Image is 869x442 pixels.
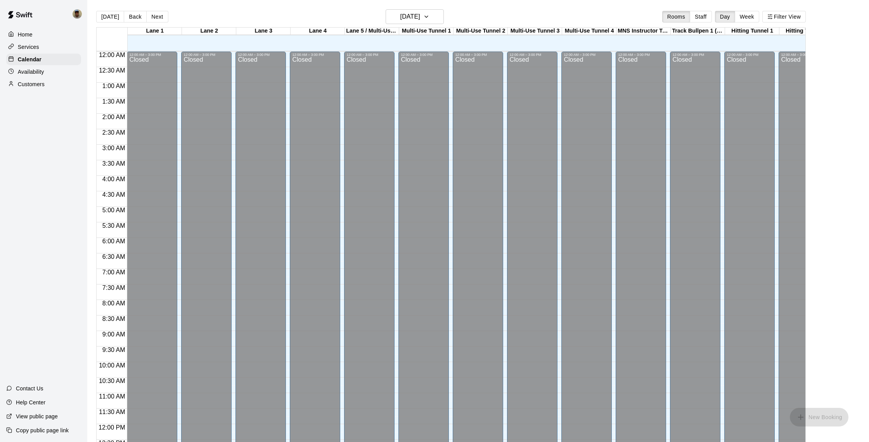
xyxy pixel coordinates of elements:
span: 10:30 AM [97,378,127,384]
span: 1:00 AM [100,83,127,89]
button: Rooms [662,11,690,23]
p: Copy public page link [16,426,69,434]
button: [DATE] [386,9,444,24]
p: Calendar [18,55,42,63]
span: 2:30 AM [100,129,127,136]
div: 12:00 AM – 3:00 PM [618,53,664,57]
button: Back [124,11,147,23]
span: 9:30 AM [100,347,127,353]
div: Lane 4 [291,28,345,35]
span: 3:30 AM [100,160,127,167]
div: 12:00 AM – 3:00 PM [564,53,609,57]
div: Multi-Use Tunnel 2 [454,28,508,35]
button: [DATE] [96,11,124,23]
div: 12:00 AM – 3:00 PM [727,53,772,57]
button: Next [146,11,168,23]
div: 12:00 AM – 3:00 PM [183,53,229,57]
span: 5:30 AM [100,222,127,229]
p: Contact Us [16,385,43,392]
div: 12:00 AM – 3:00 PM [292,53,338,57]
div: Lane 3 [236,28,291,35]
div: Multi-Use Tunnel 1 [399,28,454,35]
div: 12:00 AM – 3:00 PM [455,53,501,57]
div: 12:00 AM – 3:00 PM [672,53,718,57]
div: Multi-Use Tunnel 4 [562,28,616,35]
h6: [DATE] [400,11,420,22]
span: 1:30 AM [100,98,127,105]
span: 2:00 AM [100,114,127,120]
div: 12:00 AM – 3:00 PM [238,53,284,57]
span: 12:00 AM [97,52,127,58]
div: 12:00 AM – 3:00 PM [509,53,555,57]
button: Week [735,11,759,23]
button: Staff [690,11,712,23]
span: 7:00 AM [100,269,127,276]
span: You don't have the permission to add bookings [790,413,848,420]
div: Mike Macfarlane [71,6,87,22]
span: 5:00 AM [100,207,127,213]
div: 12:00 AM – 3:00 PM [346,53,392,57]
span: 6:00 AM [100,238,127,244]
p: Availability [18,68,44,76]
span: 7:30 AM [100,284,127,291]
p: Help Center [16,399,45,406]
button: Day [715,11,735,23]
span: 3:00 AM [100,145,127,151]
div: 12:00 AM – 3:00 PM [401,53,447,57]
a: Home [6,29,81,40]
span: 10:00 AM [97,362,127,369]
p: Customers [18,80,45,88]
div: 12:00 AM – 3:00 PM [129,53,175,57]
div: Track Bullpen 1 (Upstairs) [671,28,725,35]
p: Services [18,43,39,51]
span: 9:00 AM [100,331,127,338]
a: Customers [6,78,81,90]
span: 4:00 AM [100,176,127,182]
span: 12:00 PM [97,424,127,431]
a: Services [6,41,81,53]
span: 12:30 AM [97,67,127,74]
img: Mike Macfarlane [73,9,82,19]
a: Calendar [6,54,81,65]
div: MNS Instructor Tunnel [616,28,671,35]
p: Home [18,31,33,38]
div: Hitting Tunnel 2 [779,28,834,35]
div: Multi-Use Tunnel 3 [508,28,562,35]
span: 8:00 AM [100,300,127,307]
div: 12:00 AM – 3:00 PM [781,53,827,57]
span: 11:30 AM [97,409,127,415]
button: Filter View [762,11,806,23]
div: Lane 5 / Multi-Use Tunnel 5 [345,28,399,35]
div: Lane 1 [128,28,182,35]
span: 8:30 AM [100,315,127,322]
span: 4:30 AM [100,191,127,198]
span: 11:00 AM [97,393,127,400]
div: Lane 2 [182,28,236,35]
span: 6:30 AM [100,253,127,260]
a: Availability [6,66,81,78]
div: Hitting Tunnel 1 [725,28,779,35]
p: View public page [16,413,58,420]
